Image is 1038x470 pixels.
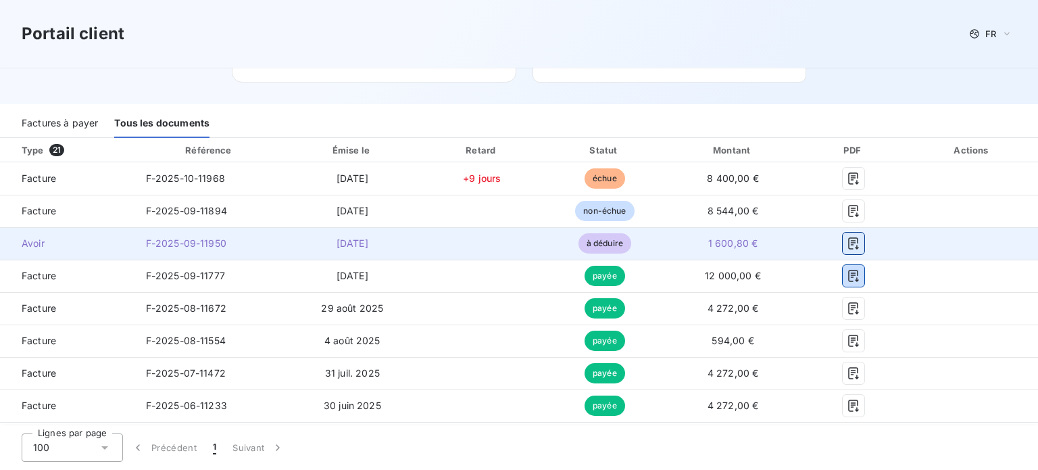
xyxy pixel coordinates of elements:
[22,22,124,46] h3: Portail client
[422,143,541,157] div: Retard
[146,335,226,346] span: F-2025-08-11554
[49,144,64,156] span: 21
[22,110,98,138] div: Factures à payer
[11,237,124,250] span: Avoir
[337,205,368,216] span: [DATE]
[575,201,634,221] span: non-échue
[708,205,759,216] span: 8 544,00 €
[114,110,209,138] div: Tous les documents
[146,302,226,314] span: F-2025-08-11672
[14,143,132,157] div: Type
[205,433,224,462] button: 1
[708,302,759,314] span: 4 272,00 €
[337,172,368,184] span: [DATE]
[185,145,231,156] div: Référence
[213,441,216,454] span: 1
[123,433,205,462] button: Précédent
[324,335,380,346] span: 4 août 2025
[11,172,124,185] span: Facture
[712,335,753,346] span: 594,00 €
[11,367,124,380] span: Facture
[146,400,227,411] span: F-2025-06-11233
[668,143,798,157] div: Montant
[146,205,227,216] span: F-2025-09-11894
[578,233,631,254] span: à déduire
[11,204,124,218] span: Facture
[585,298,625,319] span: payée
[585,168,625,189] span: échue
[708,367,759,379] span: 4 272,00 €
[705,270,761,281] span: 12 000,00 €
[325,367,380,379] span: 31 juil. 2025
[324,400,381,411] span: 30 juin 2025
[585,396,625,416] span: payée
[287,143,417,157] div: Émise le
[224,433,293,462] button: Suivant
[585,363,625,383] span: payée
[547,143,663,157] div: Statut
[463,172,501,184] span: +9 jours
[804,143,904,157] div: PDF
[11,399,124,413] span: Facture
[146,270,225,281] span: F-2025-09-11777
[708,400,759,411] span: 4 272,00 €
[585,266,625,286] span: payée
[337,270,368,281] span: [DATE]
[11,302,124,315] span: Facture
[585,331,625,351] span: payée
[707,172,759,184] span: 8 400,00 €
[11,334,124,348] span: Facture
[11,269,124,283] span: Facture
[146,172,225,184] span: F-2025-10-11968
[708,237,758,249] span: 1 600,80 €
[910,143,1035,157] div: Actions
[985,28,996,39] span: FR
[337,237,368,249] span: [DATE]
[33,441,49,454] span: 100
[146,237,226,249] span: F-2025-09-11950
[321,302,383,314] span: 29 août 2025
[146,367,226,379] span: F-2025-07-11472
